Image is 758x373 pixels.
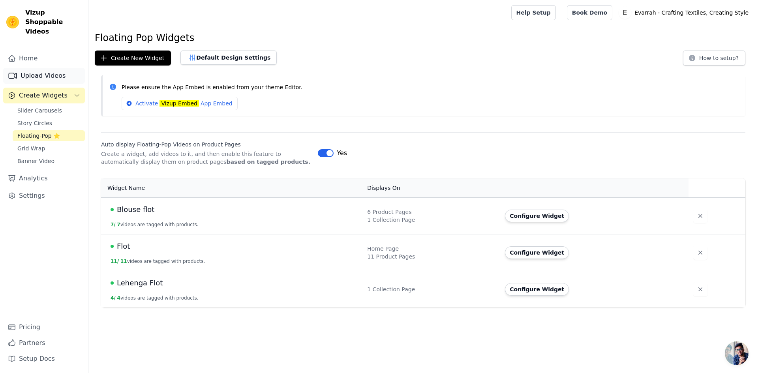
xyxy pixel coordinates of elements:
a: Story Circles [13,118,85,129]
span: Floating-Pop ⭐ [17,132,60,140]
span: Live Published [111,281,114,285]
button: Delete widget [693,246,707,260]
button: Configure Widget [505,210,569,222]
th: Displays On [362,178,500,198]
strong: based on tagged products. [227,159,310,165]
p: Create a widget, add videos to it, and then enable this feature to automatically display them on ... [101,150,311,166]
span: Live Published [111,245,114,248]
span: Live Published [111,208,114,211]
span: 7 / [111,222,116,227]
a: Book Demo [567,5,612,20]
span: Grid Wrap [17,144,45,152]
div: 1 Collection Page [367,285,495,293]
div: 6 Product Pages [367,208,495,216]
th: Widget Name [101,178,362,198]
div: 11 Product Pages [367,253,495,261]
a: Pricing [3,319,85,335]
a: Banner Video [13,156,85,167]
button: Create New Widget [95,51,171,66]
span: Create Widgets [19,91,68,100]
div: Home Page [367,245,495,253]
span: 11 [120,259,127,264]
a: How to setup? [683,56,745,64]
button: Delete widget [693,282,707,296]
span: Flot [117,241,130,252]
a: Settings [3,188,85,204]
button: Delete widget [693,209,707,223]
div: 1 Collection Page [367,216,495,224]
a: Floating-Pop ⭐ [13,130,85,141]
mark: Vizup Embed [159,100,199,107]
div: Open chat [725,341,749,365]
button: How to setup? [683,51,745,66]
span: 11 / [111,259,119,264]
button: 7/ 7videos are tagged with products. [111,221,199,228]
span: Slider Carousels [17,107,62,114]
span: Yes [337,148,347,158]
span: 4 [117,295,120,301]
span: 7 [117,222,120,227]
h1: Floating Pop Widgets [95,32,752,44]
button: Yes [318,148,347,158]
button: Create Widgets [3,88,85,103]
img: Vizup [6,16,19,28]
p: Evarrah - Crafting Textiles, Creating Style [631,6,752,20]
a: Setup Docs [3,351,85,367]
span: Blouse flot [117,204,154,215]
a: Slider Carousels [13,105,85,116]
span: 4 / [111,295,116,301]
a: ActivateVizup EmbedApp Embed [122,97,238,110]
button: Default Design Settings [180,51,277,65]
a: Analytics [3,171,85,186]
span: Banner Video [17,157,54,165]
a: Partners [3,335,85,351]
button: Configure Widget [505,246,569,259]
a: Grid Wrap [13,143,85,154]
text: E [623,9,627,17]
span: Vizup Shoppable Videos [25,8,82,36]
button: 11/ 11videos are tagged with products. [111,258,205,264]
button: Configure Widget [505,283,569,296]
button: 4/ 4videos are tagged with products. [111,295,199,301]
label: Auto display Floating-Pop Videos on Product Pages [101,141,311,148]
button: E Evarrah - Crafting Textiles, Creating Style [619,6,752,20]
p: Please ensure the App Embed is enabled from your theme Editor. [122,83,739,92]
span: Story Circles [17,119,52,127]
a: Help Setup [511,5,556,20]
a: Upload Videos [3,68,85,84]
span: Lehenga Flot [117,277,163,289]
a: Home [3,51,85,66]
